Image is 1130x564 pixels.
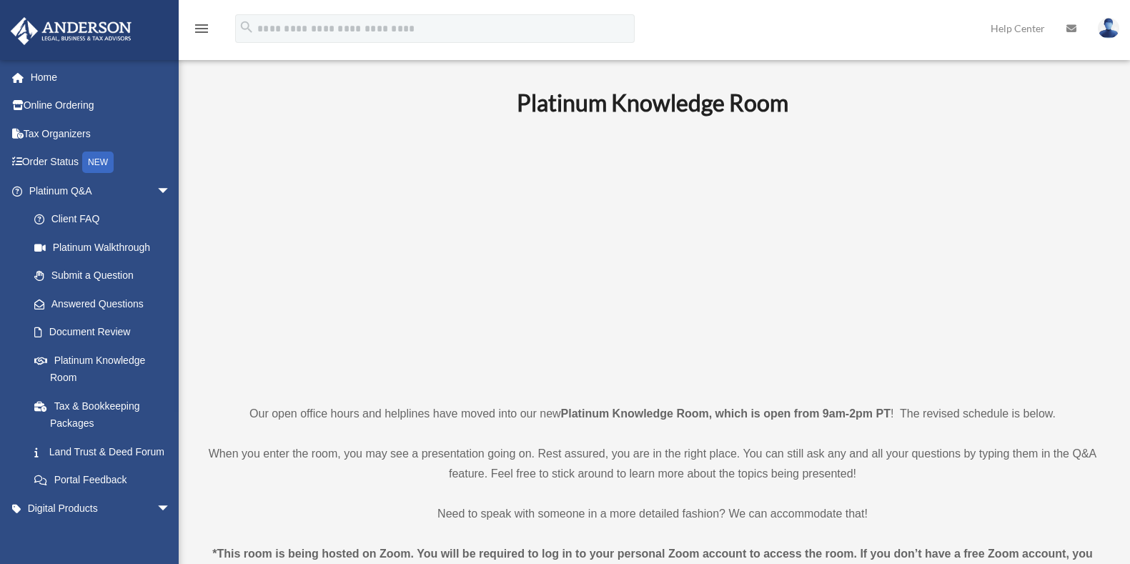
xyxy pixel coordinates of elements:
i: menu [193,20,210,37]
p: When you enter the room, you may see a presentation going on. Rest assured, you are in the right ... [204,444,1101,484]
a: Submit a Question [20,262,192,290]
span: arrow_drop_down [157,177,185,206]
img: Anderson Advisors Platinum Portal [6,17,136,45]
a: Order StatusNEW [10,148,192,177]
a: Land Trust & Deed Forum [20,437,192,466]
iframe: 231110_Toby_KnowledgeRoom [438,136,867,377]
a: Tax Organizers [10,119,192,148]
a: Document Review [20,318,192,347]
b: Platinum Knowledge Room [517,89,788,117]
div: NEW [82,152,114,173]
a: Digital Productsarrow_drop_down [10,494,192,523]
p: Our open office hours and helplines have moved into our new ! The revised schedule is below. [204,404,1101,424]
strong: Platinum Knowledge Room, which is open from 9am-2pm PT [561,407,891,420]
a: Platinum Knowledge Room [20,346,185,392]
a: Answered Questions [20,290,192,318]
a: Platinum Q&Aarrow_drop_down [10,177,192,205]
p: Need to speak with someone in a more detailed fashion? We can accommodate that! [204,504,1101,524]
img: User Pic [1098,18,1119,39]
a: Platinum Walkthrough [20,233,192,262]
a: menu [193,25,210,37]
a: Online Ordering [10,91,192,120]
a: Home [10,63,192,91]
i: search [239,19,254,35]
a: Portal Feedback [20,466,192,495]
a: Tax & Bookkeeping Packages [20,392,192,437]
span: arrow_drop_down [157,494,185,523]
a: Client FAQ [20,205,192,234]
